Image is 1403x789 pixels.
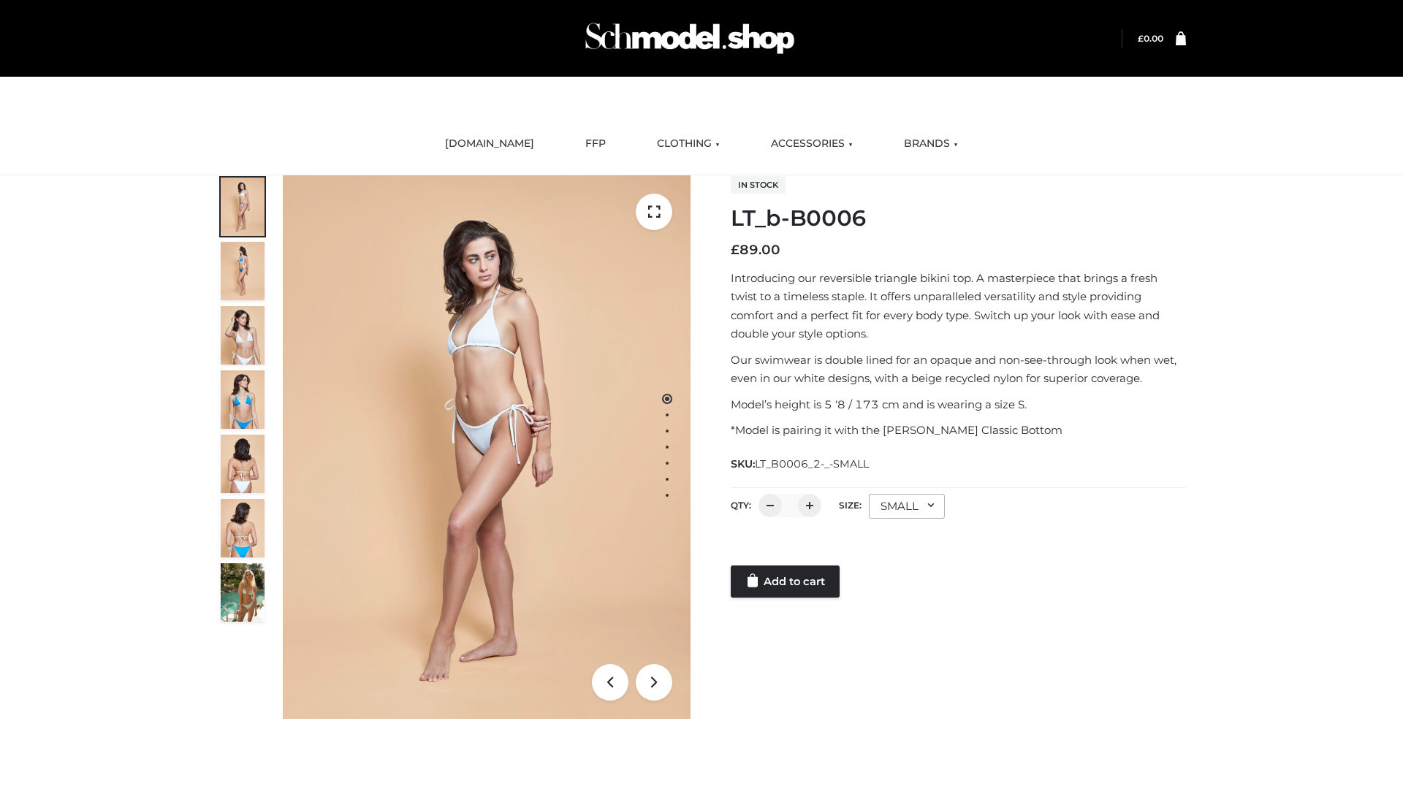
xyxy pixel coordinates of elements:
[731,421,1186,440] p: *Model is pairing it with the [PERSON_NAME] Classic Bottom
[731,565,840,598] a: Add to cart
[221,306,265,365] img: ArielClassicBikiniTop_CloudNine_AzureSky_OW114ECO_3-scaled.jpg
[731,351,1186,388] p: Our swimwear is double lined for an opaque and non-see-through look when wet, even in our white d...
[1138,33,1144,44] span: £
[221,563,265,622] img: Arieltop_CloudNine_AzureSky2.jpg
[731,242,780,258] bdi: 89.00
[646,128,731,160] a: CLOTHING
[731,176,786,194] span: In stock
[221,178,265,236] img: ArielClassicBikiniTop_CloudNine_AzureSky_OW114ECO_1-scaled.jpg
[221,499,265,557] img: ArielClassicBikiniTop_CloudNine_AzureSky_OW114ECO_8-scaled.jpg
[869,494,945,519] div: SMALL
[893,128,969,160] a: BRANDS
[731,269,1186,343] p: Introducing our reversible triangle bikini top. A masterpiece that brings a fresh twist to a time...
[221,242,265,300] img: ArielClassicBikiniTop_CloudNine_AzureSky_OW114ECO_2-scaled.jpg
[1138,33,1163,44] bdi: 0.00
[839,500,862,511] label: Size:
[1138,33,1163,44] a: £0.00
[283,175,691,719] img: ArielClassicBikiniTop_CloudNine_AzureSky_OW114ECO_1
[731,205,1186,232] h1: LT_b-B0006
[731,500,751,511] label: QTY:
[760,128,864,160] a: ACCESSORIES
[755,457,869,470] span: LT_B0006_2-_-SMALL
[221,435,265,493] img: ArielClassicBikiniTop_CloudNine_AzureSky_OW114ECO_7-scaled.jpg
[434,128,545,160] a: [DOMAIN_NAME]
[731,455,870,473] span: SKU:
[731,242,739,258] span: £
[731,395,1186,414] p: Model’s height is 5 ‘8 / 173 cm and is wearing a size S.
[580,9,799,67] img: Schmodel Admin 964
[221,370,265,429] img: ArielClassicBikiniTop_CloudNine_AzureSky_OW114ECO_4-scaled.jpg
[574,128,617,160] a: FFP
